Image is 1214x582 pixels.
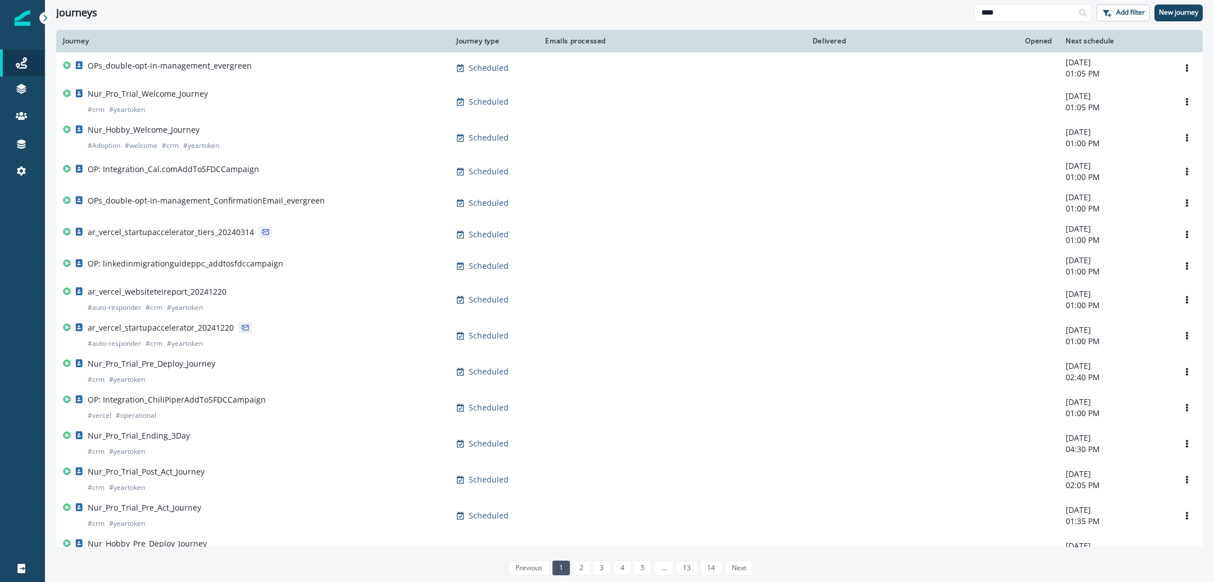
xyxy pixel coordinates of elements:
p: Scheduled [469,229,509,240]
a: ar_vercel_websiteteireport_20241220#auto-responder#crm#yeartokenScheduled-[DATE]01:00 PMOptions [56,282,1203,318]
p: # auto-responder [88,338,141,349]
button: Options [1178,435,1196,452]
p: 02:40 PM [1066,372,1165,383]
a: OPs_double-opt-in-management_evergreenScheduled-[DATE]01:05 PMOptions [56,52,1203,84]
button: Options [1178,327,1196,344]
p: # yeartoken [109,482,145,493]
p: ar_vercel_startupaccelerator_tiers_20240314 [88,227,254,238]
button: Options [1178,195,1196,211]
p: Scheduled [469,62,509,74]
button: Options [1178,129,1196,146]
p: # crm [88,104,105,115]
a: Next page [725,561,753,575]
div: Journey type [456,37,527,46]
a: Nur_Pro_Trial_Pre_Deploy_Journey#crm#yeartokenScheduled-[DATE]02:40 PMOptions [56,354,1203,390]
p: Scheduled [469,166,509,177]
p: 01:00 PM [1066,266,1165,277]
p: 01:35 PM [1066,516,1165,527]
p: 01:00 PM [1066,203,1165,214]
p: [DATE] [1066,192,1165,203]
a: Page 13 [676,561,697,575]
p: Scheduled [469,438,509,449]
p: # crm [88,374,105,385]
p: 01:00 PM [1066,300,1165,311]
p: # auto-responder [88,302,141,313]
a: OP: linkedinmigrationguideppc_addtosfdccampaignScheduled-[DATE]01:00 PMOptions [56,250,1203,282]
p: Nur_Hobby_Welcome_Journey [88,124,200,136]
p: [DATE] [1066,360,1165,372]
button: Add filter [1097,4,1150,21]
p: # crm [88,518,105,529]
a: Nur_Pro_Trial_Welcome_Journey#crm#yeartokenScheduled-[DATE]01:05 PMOptions [56,84,1203,120]
button: Options [1178,543,1196,560]
button: Options [1178,291,1196,308]
p: OPs_double-opt-in-management_evergreen [88,60,252,71]
button: Options [1178,60,1196,76]
p: 01:00 PM [1066,172,1165,183]
p: Nur_Hobby_Pre_Deploy_Journey [88,538,207,549]
button: Options [1178,399,1196,416]
a: OP: Integration_ChiliPiperAddToSFDCCampaign#vercel#operationalScheduled-[DATE]01:00 PMOptions [56,390,1203,426]
a: Nur_Pro_Trial_Ending_3Day#crm#yeartokenScheduled-[DATE]04:30 PMOptions [56,426,1203,462]
button: Options [1178,226,1196,243]
p: [DATE] [1066,324,1165,336]
a: ar_vercel_startupaccelerator_20241220#auto-responder#crm#yeartokenScheduled-[DATE]01:00 PMOptions [56,318,1203,354]
p: 01:00 PM [1066,336,1165,347]
ul: Pagination [506,561,753,575]
p: [DATE] [1066,288,1165,300]
p: Nur_Pro_Trial_Post_Act_Journey [88,466,205,477]
p: OP: linkedinmigrationguideppc_addtosfdccampaign [88,258,283,269]
button: Options [1178,163,1196,180]
p: [DATE] [1066,468,1165,480]
p: # Adoption [88,140,120,151]
a: OP: Integration_Cal.comAddToSFDCCampaignScheduled-[DATE]01:00 PMOptions [56,156,1203,187]
p: # yeartoken [167,302,203,313]
p: Scheduled [469,474,509,485]
p: # yeartoken [109,446,145,457]
p: Scheduled [469,510,509,521]
p: # yeartoken [183,140,219,151]
p: # crm [146,302,162,313]
a: Page 4 [614,561,631,575]
p: # crm [146,338,162,349]
p: # vercel [88,410,111,421]
p: [DATE] [1066,127,1165,138]
p: 01:00 PM [1066,234,1165,246]
p: [DATE] [1066,160,1165,172]
p: 04:30 PM [1066,444,1165,455]
button: Options [1178,258,1196,274]
p: # crm [162,140,179,151]
button: Options [1178,507,1196,524]
a: Page 14 [700,561,722,575]
p: OP: Integration_ChiliPiperAddToSFDCCampaign [88,394,266,405]
p: [DATE] [1066,432,1165,444]
p: [DATE] [1066,91,1165,102]
div: Emails processed [541,37,606,46]
button: New journey [1154,4,1203,21]
a: Nur_Hobby_Pre_Deploy_Journey#Adoption#welcome#crm#yeartokenScheduled-[DATE]01:30 PMOptions [56,534,1203,570]
p: # yeartoken [109,374,145,385]
p: 01:05 PM [1066,102,1165,113]
p: # crm [88,482,105,493]
p: Scheduled [469,330,509,341]
p: New journey [1159,8,1198,16]
p: Scheduled [469,197,509,209]
div: Next schedule [1066,37,1165,46]
a: Jump forward [654,561,673,575]
p: Nur_Pro_Trial_Ending_3Day [88,430,190,441]
p: # operational [116,410,156,421]
a: Page 2 [573,561,590,575]
div: Opened [859,37,1052,46]
p: # welcome [125,140,157,151]
p: [DATE] [1066,223,1165,234]
p: [DATE] [1066,396,1165,408]
a: Page 5 [634,561,651,575]
p: ar_vercel_startupaccelerator_20241220 [88,322,234,333]
p: Scheduled [469,402,509,413]
p: Scheduled [469,96,509,107]
p: ar_vercel_websiteteireport_20241220 [88,286,227,297]
p: [DATE] [1066,57,1165,68]
a: Nur_Pro_Trial_Pre_Act_Journey#crm#yeartokenScheduled-[DATE]01:35 PMOptions [56,498,1203,534]
div: Delivered [619,37,846,46]
div: Journey [63,37,443,46]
